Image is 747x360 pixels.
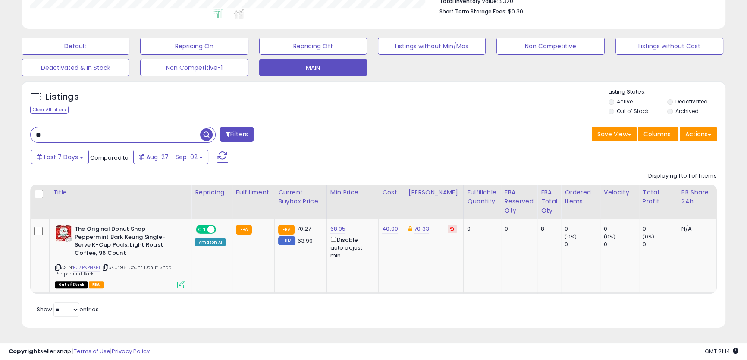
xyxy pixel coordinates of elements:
[565,188,596,206] div: Ordered Items
[643,188,674,206] div: Total Profit
[382,188,401,197] div: Cost
[617,98,633,105] label: Active
[439,8,507,15] b: Short Term Storage Fees:
[55,264,171,277] span: | SKU: 96 Count Donut Shop Peppermint Bark
[89,281,104,288] span: FBA
[298,237,313,245] span: 63.99
[643,225,678,233] div: 0
[55,281,88,288] span: All listings that are currently out of stock and unavailable for purchase on Amazon
[330,188,375,197] div: Min Price
[592,127,637,141] button: Save View
[236,188,271,197] div: Fulfillment
[146,153,198,161] span: Aug-27 - Sep-02
[133,150,208,164] button: Aug-27 - Sep-02
[382,225,398,233] a: 40.00
[467,225,494,233] div: 0
[378,38,486,55] button: Listings without Min/Max
[565,241,599,248] div: 0
[278,236,295,245] small: FBM
[648,172,717,180] div: Displaying 1 to 1 of 1 items
[505,188,534,215] div: FBA Reserved Qty
[467,188,497,206] div: Fulfillable Quantity
[278,225,294,235] small: FBA
[9,347,150,356] div: seller snap | |
[236,225,252,235] small: FBA
[617,107,648,115] label: Out of Stock
[643,130,671,138] span: Columns
[609,88,725,96] p: Listing States:
[675,98,708,105] label: Deactivated
[259,38,367,55] button: Repricing Off
[44,153,78,161] span: Last 7 Days
[505,225,530,233] div: 0
[195,188,228,197] div: Repricing
[220,127,254,142] button: Filters
[565,233,577,240] small: (0%)
[9,347,40,355] strong: Copyright
[140,59,248,76] button: Non Competitive-1
[604,225,639,233] div: 0
[496,38,604,55] button: Non Competitive
[73,264,100,271] a: B07PKPNXP1
[22,38,129,55] button: Default
[140,38,248,55] button: Repricing On
[112,347,150,355] a: Privacy Policy
[643,241,678,248] div: 0
[53,188,188,197] div: Title
[259,59,367,76] button: MAIN
[705,347,738,355] span: 2025-09-10 21:14 GMT
[675,107,699,115] label: Archived
[90,153,130,162] span: Compared to:
[643,233,655,240] small: (0%)
[37,305,99,313] span: Show: entries
[681,188,713,206] div: BB Share 24h.
[55,225,72,242] img: 61K2qI0grML._SL40_.jpg
[22,59,129,76] button: Deactivated & In Stock
[604,241,639,248] div: 0
[75,225,179,259] b: The Original Donut Shop Peppermint Bark Keurig Single-Serve K-Cup Pods, Light Roast Coffee, 96 Count
[565,225,599,233] div: 0
[197,226,208,233] span: ON
[297,225,311,233] span: 70.27
[414,225,429,233] a: 70.33
[408,188,460,197] div: [PERSON_NAME]
[604,188,635,197] div: Velocity
[31,150,89,164] button: Last 7 Days
[615,38,723,55] button: Listings without Cost
[74,347,110,355] a: Terms of Use
[604,233,616,240] small: (0%)
[330,225,346,233] a: 68.95
[215,226,229,233] span: OFF
[541,225,554,233] div: 8
[541,188,557,215] div: FBA Total Qty
[330,235,372,260] div: Disable auto adjust min
[638,127,678,141] button: Columns
[680,127,717,141] button: Actions
[30,106,69,114] div: Clear All Filters
[681,225,710,233] div: N/A
[195,238,225,246] div: Amazon AI
[55,225,185,287] div: ASIN:
[46,91,79,103] h5: Listings
[278,188,323,206] div: Current Buybox Price
[508,7,523,16] span: $0.30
